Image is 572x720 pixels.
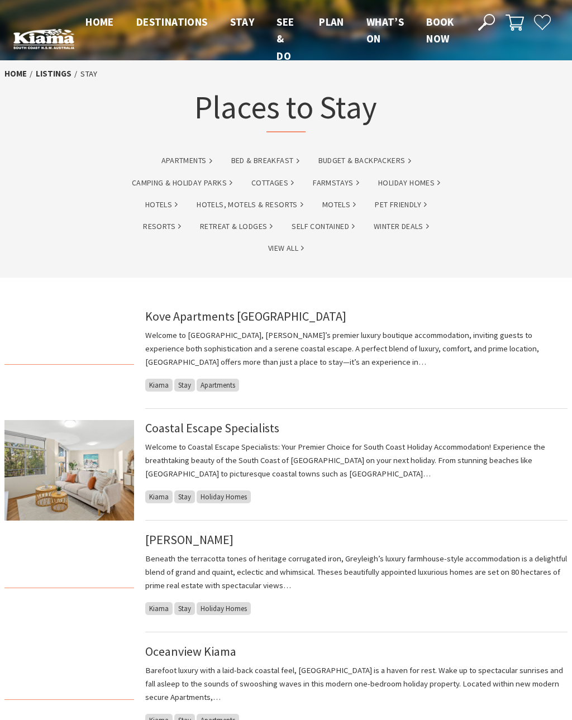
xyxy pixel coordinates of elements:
[174,490,195,503] span: Stay
[145,420,279,436] a: Coastal Escape Specialists
[318,154,411,167] a: Budget & backpackers
[132,177,232,189] a: Camping & Holiday Parks
[197,490,251,503] span: Holiday Homes
[230,15,255,28] span: Stay
[251,177,294,189] a: Cottages
[319,15,344,28] span: Plan
[145,379,173,392] span: Kiama
[85,15,114,28] span: Home
[145,198,178,211] a: Hotels
[322,198,356,211] a: Motels
[374,220,429,233] a: Winter Deals
[74,13,465,64] nav: Main Menu
[197,602,251,615] span: Holiday Homes
[378,177,440,189] a: Holiday Homes
[231,154,299,167] a: Bed & Breakfast
[375,198,427,211] a: Pet Friendly
[145,308,346,324] a: Kove Apartments [GEOGRAPHIC_DATA]
[145,440,568,480] p: Welcome to Coastal Escape Specialists: Your Premier Choice for South Coast Holiday Accommodation!...
[145,532,233,547] a: [PERSON_NAME]
[145,490,173,503] span: Kiama
[13,28,74,50] img: Kiama Logo
[145,602,173,615] span: Kiama
[174,379,195,392] span: Stay
[268,242,304,255] a: View All
[197,198,303,211] a: Hotels, Motels & Resorts
[161,154,212,167] a: Apartments
[292,220,355,233] a: Self Contained
[200,220,273,233] a: Retreat & Lodges
[145,643,236,659] a: Oceanview Kiama
[174,602,195,615] span: Stay
[145,664,568,703] p: Barefoot luxury with a laid-back coastal feel, [GEOGRAPHIC_DATA] is a haven for rest. Wake up to ...
[313,177,359,189] a: Farmstays
[277,15,294,63] span: See & Do
[145,328,568,368] p: Welcome to [GEOGRAPHIC_DATA], [PERSON_NAME]’s premier luxury boutique accommodation, inviting gue...
[366,15,404,45] span: What’s On
[197,379,239,392] span: Apartments
[136,15,208,28] span: Destinations
[143,220,181,233] a: Resorts
[194,87,377,132] h1: Places to Stay
[145,552,568,592] p: Beneath the terracotta tones of heritage corrugated iron, Greyleigh’s luxury farmhouse-style acco...
[426,15,454,45] span: Book now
